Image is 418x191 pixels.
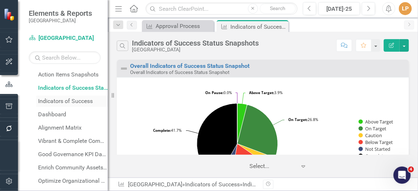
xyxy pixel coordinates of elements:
[29,18,92,23] small: [GEOGRAPHIC_DATA]
[359,125,387,132] button: Show On Target
[146,3,298,15] input: Search ClearPoint...
[185,181,240,188] a: Indicators of Success
[38,111,108,118] div: Dashboard
[205,90,224,95] tspan: On Pause:
[38,85,108,91] div: Indicators of Success Status Snapshots
[36,82,108,94] a: Indicators of Success Status Snapshots
[36,109,108,120] a: Dashboard
[20,11,35,17] div: v 4.0.25
[19,19,79,24] div: Domain: [DOMAIN_NAME]
[36,162,108,173] a: Enrich Community Assets, Environment, & Infrastructure KPI Dashboard
[359,139,394,145] button: Show Below Target
[29,51,101,64] input: Search Below...
[153,128,182,133] text: 41.7%
[249,90,283,95] text: 3.9%
[238,105,278,158] path: On Target, 34.
[19,42,25,47] img: tab_domain_overview_orange.svg
[36,122,108,134] a: Alignment Matrix
[12,19,17,24] img: website_grey.svg
[197,103,238,178] path: Complete, 53.
[359,146,390,152] button: Show Not Started
[120,64,128,73] img: Not Defined
[38,178,108,184] div: Optimize Organizational Excellence KPI Dashboard
[4,8,16,20] img: ClearPoint Strategy
[36,175,108,187] a: Optimize Organizational Excellence KPI Dashboard
[29,34,101,42] a: [GEOGRAPHIC_DATA]
[38,164,108,171] div: Enrich Community Assets, Environment, & Infrastructure KPI Dashboard
[36,95,108,107] a: Indicators of Success
[156,22,212,31] div: Approval Process
[72,42,77,47] img: tab_keywords_by_traffic_grey.svg
[38,138,108,144] div: Vibrant & Complete Community KPI Dashboard
[12,11,17,17] img: logo_orange.svg
[132,39,259,47] div: Indicators of Success Status Snapshots
[27,42,64,47] div: Domain Overview
[153,128,171,133] tspan: Complete:
[249,90,274,95] tspan: Above Target:
[243,181,344,188] div: Indicators of Success Status Snapshots
[288,117,308,122] tspan: On Target:
[205,90,232,95] text: 0.0%
[359,153,386,159] button: Show Complete
[128,181,182,188] a: [GEOGRAPHIC_DATA]
[36,69,108,80] a: Action Items Snapshots
[38,71,108,78] div: Action Items Snapshots
[38,98,108,104] div: Indicators of Success
[394,167,411,184] iframe: Intercom live chat
[130,62,249,69] a: Overall Indicators of Success Status Snapshot
[359,118,394,125] button: Show Above Target
[130,69,229,75] small: Overall Indicators of Success Status Snapshot
[237,103,247,144] path: Above Target, 5.
[79,42,121,47] div: Keywords by Traffic
[118,181,258,189] div: » »
[270,5,285,11] span: Search
[288,117,318,122] text: 26.8%
[230,22,287,31] div: Indicators of Success Status Snapshots
[38,151,108,158] div: Good Governance KPI Dashboard
[321,5,358,13] div: [DATE]-25
[144,22,212,31] a: Approval Process
[260,4,296,14] button: Search
[318,2,360,15] button: [DATE]-25
[36,135,108,147] a: Vibrant & Complete Community KPI Dashboard
[399,2,412,15] button: LP
[132,47,259,52] div: [GEOGRAPHIC_DATA]
[29,9,92,18] span: Elements & Reports
[408,167,414,172] span: 4
[38,125,108,131] div: Alignment Matrix
[359,132,382,139] button: Show Caution
[36,149,108,160] a: Good Governance KPI Dashboard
